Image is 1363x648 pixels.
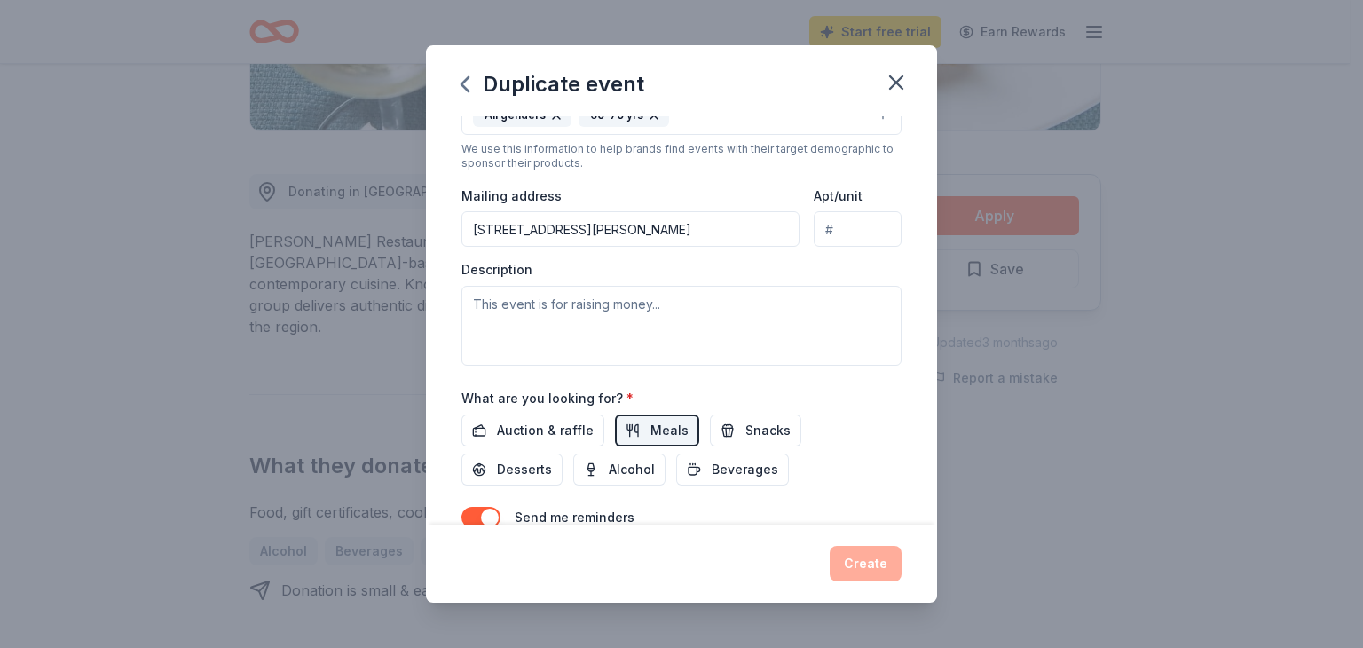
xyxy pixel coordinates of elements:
[497,459,552,480] span: Desserts
[461,454,563,486] button: Desserts
[573,454,666,486] button: Alcohol
[650,420,689,441] span: Meals
[676,454,789,486] button: Beverages
[461,70,644,99] div: Duplicate event
[461,415,604,446] button: Auction & raffle
[461,390,634,407] label: What are you looking for?
[461,142,902,170] div: We use this information to help brands find events with their target demographic to sponsor their...
[814,211,902,247] input: #
[712,459,778,480] span: Beverages
[609,459,655,480] span: Alcohol
[497,420,594,441] span: Auction & raffle
[515,510,634,525] label: Send me reminders
[461,261,532,279] label: Description
[745,420,791,441] span: Snacks
[615,415,699,446] button: Meals
[461,187,562,205] label: Mailing address
[814,187,863,205] label: Apt/unit
[710,415,801,446] button: Snacks
[461,211,800,247] input: Enter a US address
